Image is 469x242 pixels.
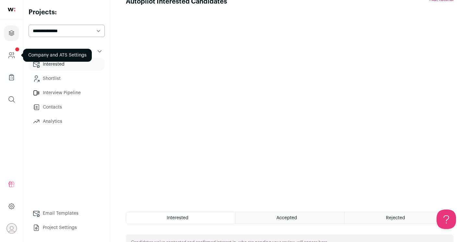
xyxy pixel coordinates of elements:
a: Accepted [235,212,344,224]
a: Analytics [29,115,105,128]
p: Autopilot [31,47,58,55]
iframe: Autopilot Interested [126,6,453,204]
img: wellfound-shorthand-0d5821cbd27db2630d0214b213865d53afaa358527fdda9d0ea32b1df1b89c2c.svg [8,8,15,11]
div: Company and ATS Settings [23,49,92,62]
h2: Projects: [29,8,105,17]
a: Interview Pipeline [29,86,105,99]
span: Interested [167,216,188,220]
a: Rejected [344,212,453,224]
a: Company Lists [4,70,19,85]
a: Projects [4,25,19,41]
button: Open dropdown [6,223,17,234]
button: Autopilot [29,45,105,58]
a: Email Templates [29,207,105,220]
a: Shortlist [29,72,105,85]
a: Company and ATS Settings [4,47,19,63]
iframe: Toggle Customer Support [437,210,456,229]
span: Rejected [386,216,405,220]
a: Interested [29,58,105,71]
a: Project Settings [29,221,105,234]
a: Contacts [29,101,105,114]
span: Accepted [276,216,297,220]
